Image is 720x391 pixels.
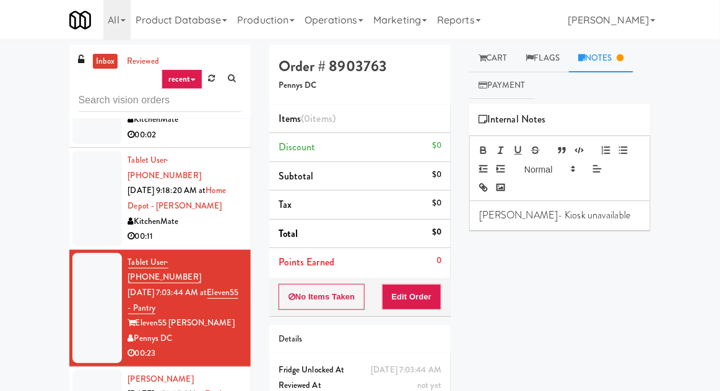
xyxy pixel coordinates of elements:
[128,154,201,181] span: · [PHONE_NUMBER]
[279,197,292,212] span: Tax
[279,226,298,241] span: Total
[128,346,241,361] div: 00:23
[301,111,336,126] span: (0 )
[128,373,194,385] a: [PERSON_NAME]
[479,208,641,222] p: [PERSON_NAME]- Kiosk unavailable
[469,72,535,100] a: Payment
[69,9,91,31] img: Micromart
[432,195,441,211] div: $0
[311,111,333,126] ng-pluralize: items
[128,112,241,127] div: KitchenMate
[279,284,365,310] button: No Items Taken
[79,89,241,112] input: Search vision orders
[417,379,441,391] span: not yet
[432,138,441,153] div: $0
[93,54,118,69] a: inbox
[124,54,162,69] a: reviewed
[128,256,201,284] a: Tablet User· [PHONE_NUMBER]
[517,45,570,72] a: Flags
[128,214,241,230] div: KitchenMate
[128,184,226,212] a: Home Depot - [PERSON_NAME]
[128,154,201,181] a: Tablet User· [PHONE_NUMBER]
[432,225,441,240] div: $0
[279,58,441,74] h4: Order # 8903763
[382,284,442,310] button: Edit Order
[69,250,251,367] li: Tablet User· [PHONE_NUMBER][DATE] 7:03:44 AM atEleven55 - PantryEleven55 [PERSON_NAME]Pennys DC00:23
[279,140,316,154] span: Discount
[69,148,251,250] li: Tablet User· [PHONE_NUMBER][DATE] 9:18:20 AM atHome Depot - [PERSON_NAME]KitchenMate00:11
[128,286,239,314] a: Eleven55 - Pantry
[279,332,441,347] div: Details
[162,69,202,89] a: recent
[128,331,241,346] div: Pennys DC
[279,363,441,378] div: Fridge Unlocked At
[128,229,241,244] div: 00:11
[371,363,441,378] div: [DATE] 7:03:44 AM
[432,167,441,183] div: $0
[279,169,314,183] span: Subtotal
[128,184,206,196] span: [DATE] 9:18:20 AM at
[279,255,334,269] span: Points Earned
[279,111,336,126] span: Items
[128,286,207,298] span: [DATE] 7:03:44 AM at
[436,253,441,269] div: 0
[469,45,517,72] a: Cart
[569,45,633,72] a: Notes
[479,110,546,129] span: Internal Notes
[128,316,241,331] div: Eleven55 [PERSON_NAME]
[128,127,241,143] div: 00:02
[279,81,441,90] h5: Pennys DC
